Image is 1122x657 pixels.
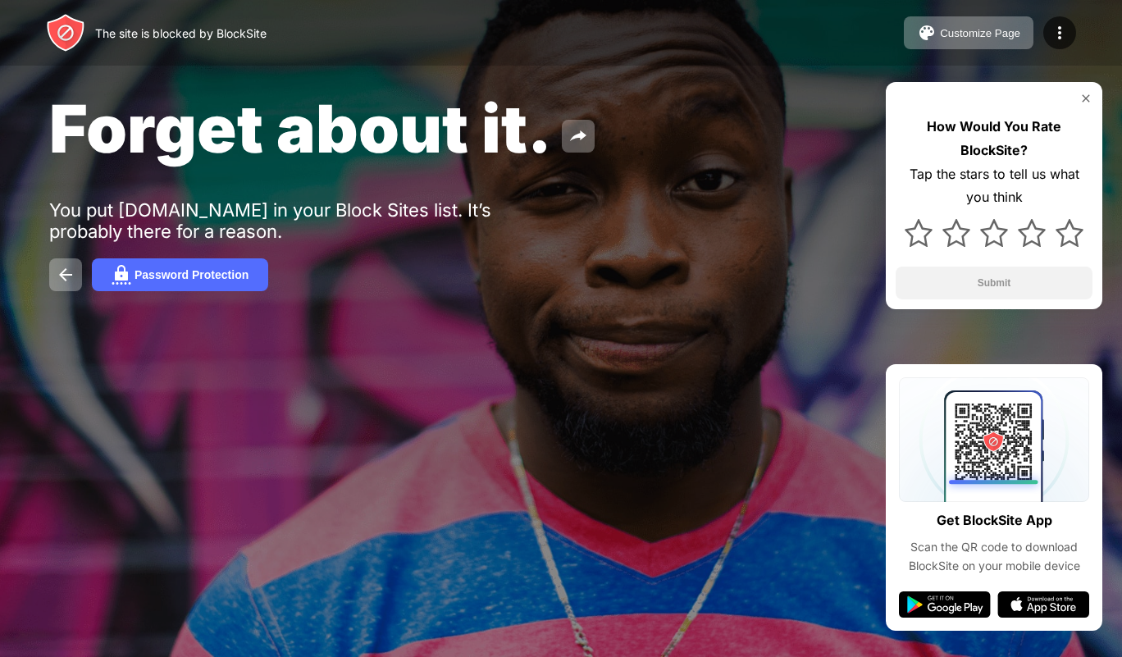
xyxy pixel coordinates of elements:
[997,591,1089,618] img: app-store.svg
[937,509,1052,532] div: Get BlockSite App
[56,265,75,285] img: back.svg
[92,258,268,291] button: Password Protection
[899,538,1089,575] div: Scan the QR code to download BlockSite on your mobile device
[942,219,970,247] img: star.svg
[95,26,267,40] div: The site is blocked by BlockSite
[1050,23,1070,43] img: menu-icon.svg
[980,219,1008,247] img: star.svg
[1018,219,1046,247] img: star.svg
[896,162,1092,210] div: Tap the stars to tell us what you think
[135,268,249,281] div: Password Protection
[112,265,131,285] img: password.svg
[940,27,1020,39] div: Customize Page
[904,16,1033,49] button: Customize Page
[896,115,1092,162] div: How Would You Rate BlockSite?
[46,13,85,52] img: header-logo.svg
[49,199,556,242] div: You put [DOMAIN_NAME] in your Block Sites list. It’s probably there for a reason.
[568,126,588,146] img: share.svg
[905,219,933,247] img: star.svg
[49,89,552,168] span: Forget about it.
[899,377,1089,502] img: qrcode.svg
[899,591,991,618] img: google-play.svg
[917,23,937,43] img: pallet.svg
[1079,92,1092,105] img: rate-us-close.svg
[1056,219,1083,247] img: star.svg
[896,267,1092,299] button: Submit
